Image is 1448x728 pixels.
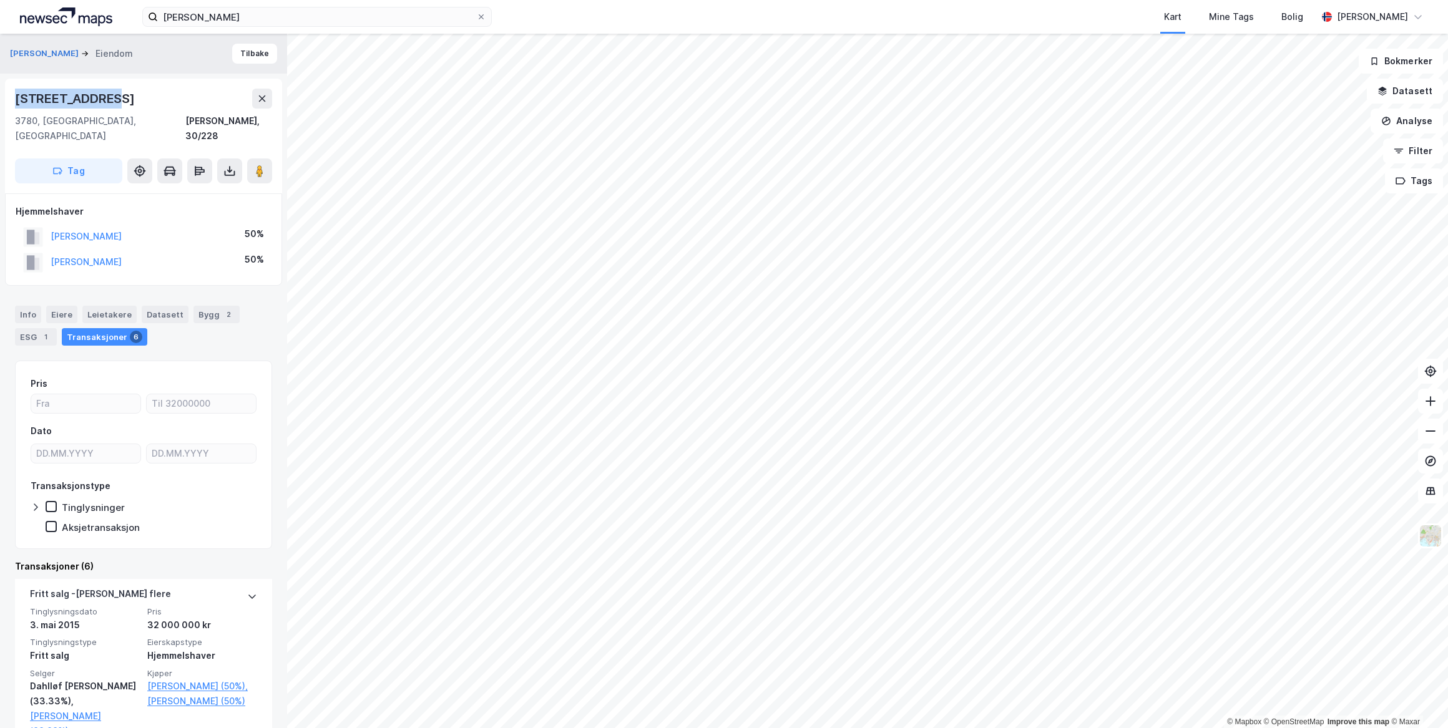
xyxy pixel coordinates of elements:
div: ESG [15,328,57,346]
div: Fritt salg [30,648,140,663]
a: [PERSON_NAME] (50%), [147,679,257,694]
button: Filter [1383,138,1443,163]
div: 3. mai 2015 [30,618,140,633]
a: Mapbox [1227,717,1261,726]
button: [PERSON_NAME] [10,47,81,60]
input: Fra [31,394,140,413]
button: Analyse [1371,109,1443,133]
div: Bygg [193,306,240,323]
div: 3780, [GEOGRAPHIC_DATA], [GEOGRAPHIC_DATA] [15,114,185,143]
span: Tinglysningstype [30,637,140,648]
button: Tilbake [232,44,277,64]
div: Leietakere [82,306,137,323]
div: Dato [31,424,52,439]
button: Datasett [1367,79,1443,104]
button: Bokmerker [1359,49,1443,74]
div: 32 000 000 kr [147,618,257,633]
div: Transaksjonstype [31,478,110,493]
div: Tinglysninger [62,502,125,513]
span: Pris [147,606,257,617]
input: DD.MM.YYYY [31,444,140,463]
div: 6 [130,331,142,343]
div: Fritt salg - [PERSON_NAME] flere [30,586,171,606]
div: Bolig [1281,9,1303,24]
div: Transaksjoner (6) [15,559,272,574]
div: Aksjetransaksjon [62,522,140,533]
div: Eiere [46,306,77,323]
div: Transaksjoner [62,328,147,346]
div: Datasett [142,306,188,323]
div: Dahlløf [PERSON_NAME] (33.33%), [30,679,140,709]
button: Tags [1385,168,1443,193]
a: Improve this map [1328,717,1389,726]
div: Mine Tags [1209,9,1254,24]
input: Til 32000000 [147,394,256,413]
a: OpenStreetMap [1264,717,1324,726]
img: logo.a4113a55bc3d86da70a041830d287a7e.svg [20,7,112,26]
span: Tinglysningsdato [30,606,140,617]
a: [PERSON_NAME] (50%) [147,694,257,709]
span: Selger [30,668,140,679]
input: DD.MM.YYYY [147,444,256,463]
div: Kart [1164,9,1181,24]
span: Eierskapstype [147,637,257,648]
div: Eiendom [95,46,133,61]
img: Z [1419,524,1442,548]
div: 2 [222,308,235,321]
div: [PERSON_NAME] [1337,9,1408,24]
div: 1 [39,331,52,343]
div: [STREET_ADDRESS] [15,89,137,109]
iframe: Chat Widget [1386,668,1448,728]
div: 50% [245,226,264,241]
div: Hjemmelshaver [147,648,257,663]
div: Hjemmelshaver [16,204,271,219]
div: [PERSON_NAME], 30/228 [185,114,272,143]
input: Søk på adresse, matrikkel, gårdeiere, leietakere eller personer [158,7,476,26]
div: Pris [31,376,47,391]
span: Kjøper [147,668,257,679]
div: Info [15,306,41,323]
button: Tag [15,158,122,183]
div: 50% [245,252,264,267]
div: Kontrollprogram for chat [1386,668,1448,728]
